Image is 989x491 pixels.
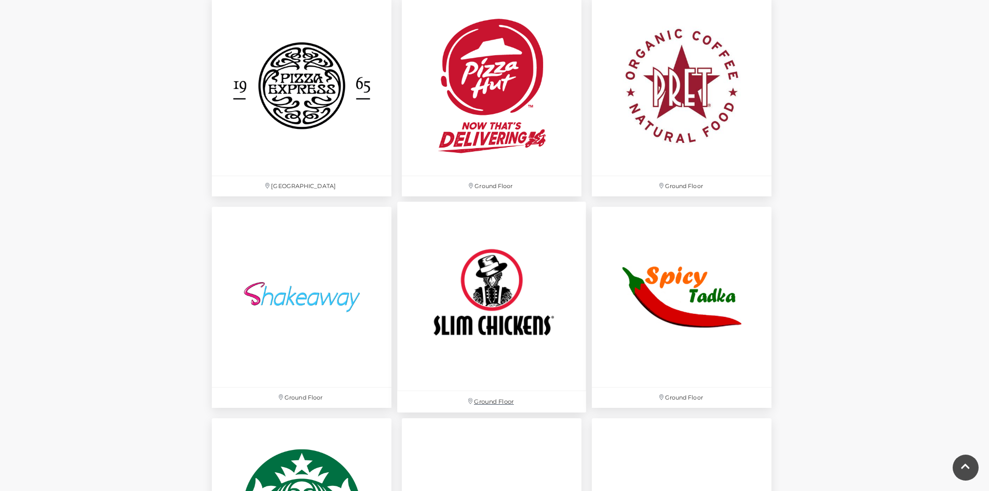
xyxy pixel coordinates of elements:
p: Ground Floor [592,176,771,196]
a: Ground Floor [207,202,397,413]
p: Ground Floor [592,388,771,408]
a: Ground Floor [392,196,592,418]
p: Ground Floor [402,176,581,196]
p: [GEOGRAPHIC_DATA] [212,176,391,196]
p: Ground Floor [212,388,391,408]
a: Ground Floor [587,202,777,413]
p: Ground Floor [397,391,586,413]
